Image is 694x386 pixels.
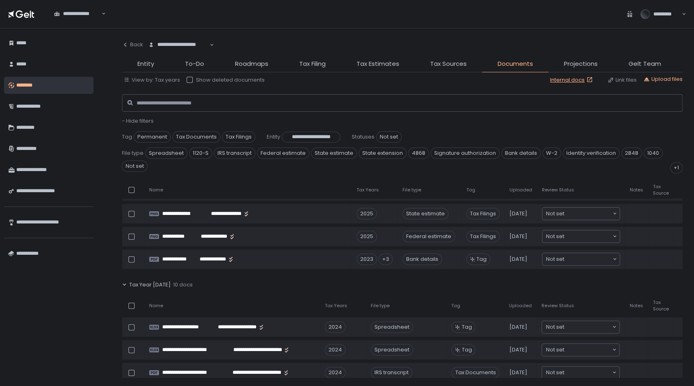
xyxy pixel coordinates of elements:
div: Search for option [542,366,619,379]
span: Not set [546,255,564,263]
div: Spreadsheet [371,321,413,333]
div: 2024 [325,321,346,333]
span: Projections [564,59,598,69]
span: [DATE] [509,233,527,240]
input: Search for option [564,369,611,377]
button: Link files [607,76,637,84]
span: Signature authorization [431,147,500,159]
div: 2025 [357,231,377,242]
span: Tax Filings [466,208,500,219]
input: Search for option [564,255,612,263]
span: Tax Filings [222,131,255,143]
span: 1120-S [189,147,212,159]
span: Tag [466,187,475,193]
span: Not set [376,131,402,143]
span: Entity [137,59,154,69]
span: Tag [122,133,132,141]
span: Tax Filings [466,231,500,242]
span: Tax Filing [299,59,326,69]
button: Back [122,37,143,53]
div: 2025 [357,208,377,219]
span: Permanent [134,131,171,143]
span: Identity verification [563,147,620,159]
span: Tag [461,346,472,353]
span: Tax Estimates [357,59,399,69]
div: Search for option [542,253,620,265]
span: Tax Year [DATE] [129,281,171,288]
span: Tax Source [653,184,669,196]
div: Search for option [542,208,620,220]
span: IRS transcript [214,147,255,159]
span: File type [371,303,389,309]
span: Statuses [352,133,374,141]
span: Tax Source [653,299,668,312]
span: [DATE] [509,369,527,376]
input: Search for option [564,323,611,331]
span: Not set [546,323,564,331]
span: State extension [359,147,407,159]
span: Not set [546,210,564,218]
span: To-Do [185,59,204,69]
span: Tag [451,303,460,309]
span: Not set [546,346,564,354]
span: File type [402,187,421,193]
span: Notes [629,303,643,309]
span: 10 docs [173,281,193,288]
span: Tax Sources [430,59,467,69]
span: Name [149,303,163,309]
div: 2024 [325,344,346,356]
div: Search for option [542,344,619,356]
span: Spreadsheet [145,147,187,159]
span: [DATE] [509,210,527,217]
span: 4868 [408,147,429,159]
span: Tag [461,323,472,331]
span: Tax Years [325,303,347,309]
span: W-2 [542,147,561,159]
button: - Hide filters [122,117,154,125]
span: Roadmaps [235,59,268,69]
span: Notes [630,187,643,193]
span: Tax Years [357,187,379,193]
input: Search for option [564,232,612,241]
input: Search for option [148,48,209,56]
span: 2848 [621,147,642,159]
div: IRS transcript [371,367,412,378]
input: Search for option [564,346,611,354]
span: Gelt Team [629,59,661,69]
span: Tax Documents [451,367,499,378]
input: Search for option [564,210,612,218]
span: Name [149,187,163,193]
button: Upload files [643,76,683,83]
a: Internal docs [550,76,594,84]
span: Federal estimate [257,147,309,159]
span: [DATE] [509,323,527,331]
div: Back [122,41,143,48]
span: Uploaded [509,187,532,193]
div: 2024 [325,367,346,378]
span: Not set [122,160,148,172]
div: Search for option [542,321,619,333]
div: Federal estimate [402,231,455,242]
div: Search for option [49,6,106,22]
span: [DATE] [509,346,527,353]
span: Uploaded [509,303,532,309]
span: Entity [267,133,280,141]
span: Not set [546,232,564,241]
div: Search for option [143,37,214,53]
div: Spreadsheet [371,344,413,356]
span: Bank details [501,147,541,159]
span: Review Status [542,187,574,193]
div: Search for option [542,230,620,243]
div: Bank details [402,254,442,265]
span: File type [122,150,144,157]
div: +1 [670,162,683,173]
input: Search for option [54,17,101,26]
button: View by: Tax years [124,76,180,84]
div: State estimate [402,208,448,219]
span: Not set [546,369,564,377]
span: Tax Documents [172,131,220,143]
span: Review Status [542,303,574,309]
span: State estimate [311,147,357,159]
